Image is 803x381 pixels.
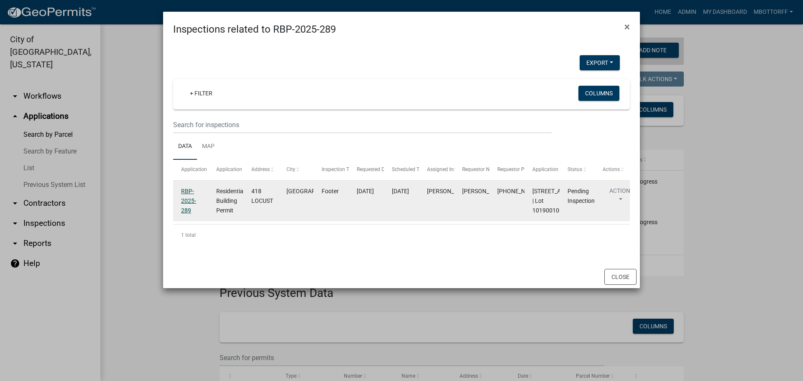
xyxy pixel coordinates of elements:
[497,166,536,172] span: Requestor Phone
[454,160,489,180] datatable-header-cell: Requestor Name
[618,15,637,38] button: Close
[349,160,384,180] datatable-header-cell: Requested Date
[251,166,270,172] span: Address
[462,166,500,172] span: Requestor Name
[279,160,314,180] datatable-header-cell: City
[243,160,279,180] datatable-header-cell: Address
[497,188,547,194] span: 502-295-7199
[197,133,220,160] a: Map
[603,187,637,207] button: Action
[173,133,197,160] a: Data
[392,187,411,196] div: [DATE]
[578,86,619,101] button: Columns
[322,166,357,172] span: Inspection Type
[604,269,637,285] button: Close
[524,160,560,180] datatable-header-cell: Application Description
[595,160,630,180] datatable-header-cell: Actions
[173,225,630,245] div: 1 total
[462,188,507,194] span: Ryan Hostetler
[532,188,593,214] span: 418 Locust St, Jeffersonville, IN 47130 | Lot 101900100692000010
[603,166,620,172] span: Actions
[489,160,524,180] datatable-header-cell: Requestor Phone
[314,160,349,180] datatable-header-cell: Inspection Type
[568,166,582,172] span: Status
[251,188,273,204] span: 418 LOCUST
[322,188,339,194] span: Footer
[419,160,454,180] datatable-header-cell: Assigned Inspector
[183,86,219,101] a: + Filter
[181,188,196,214] a: RBP-2025-289
[173,160,208,180] datatable-header-cell: Application
[357,166,392,172] span: Requested Date
[173,116,552,133] input: Search for inspections
[568,188,595,204] span: Pending Inspection
[216,188,245,214] span: Residential Building Permit
[357,188,374,194] span: 08/25/2025
[173,22,336,37] h4: Inspections related to RBP-2025-289
[624,21,630,33] span: ×
[532,166,585,172] span: Application Description
[286,188,343,194] span: JEFFERSONVILLE
[208,160,243,180] datatable-header-cell: Application Type
[216,166,254,172] span: Application Type
[181,166,207,172] span: Application
[427,188,472,194] span: larry wallace
[427,166,470,172] span: Assigned Inspector
[560,160,595,180] datatable-header-cell: Status
[286,166,295,172] span: City
[392,166,428,172] span: Scheduled Time
[384,160,419,180] datatable-header-cell: Scheduled Time
[580,55,620,70] button: Export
